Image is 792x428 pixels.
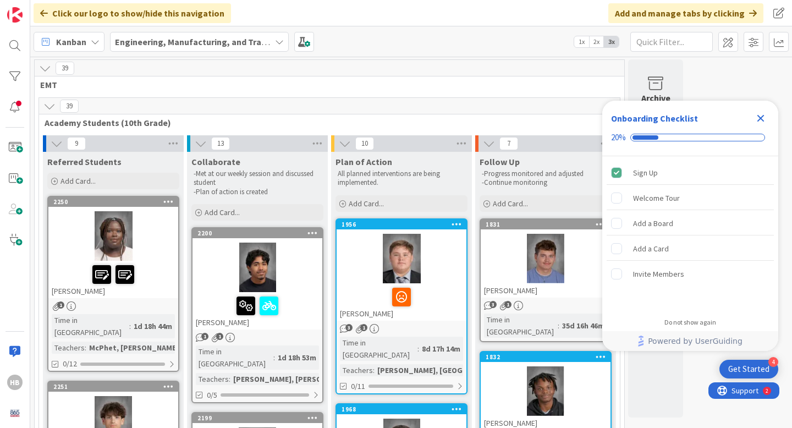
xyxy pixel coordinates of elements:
[604,36,619,47] span: 3x
[23,2,50,15] span: Support
[481,352,610,362] div: 1832
[559,320,607,332] div: 35d 16h 46m
[337,220,466,229] div: 1956
[633,191,680,205] div: Welcome Tour
[607,186,774,210] div: Welcome Tour is incomplete.
[608,331,773,351] a: Powered by UserGuiding
[193,292,322,330] div: [PERSON_NAME]
[337,283,466,321] div: [PERSON_NAME]
[85,342,86,354] span: :
[641,91,670,105] div: Archive
[602,156,778,311] div: Checklist items
[419,343,463,355] div: 8d 17h 14m
[196,373,229,385] div: Teachers
[7,375,23,390] div: HB
[230,373,371,385] div: [PERSON_NAME], [PERSON_NAME], P...
[633,166,658,179] div: Sign Up
[342,405,466,413] div: 1968
[719,360,778,378] div: Open Get Started checklist, remaining modules: 4
[481,220,610,298] div: 1831[PERSON_NAME]
[211,137,230,150] span: 13
[768,357,778,367] div: 4
[375,364,523,376] div: [PERSON_NAME], [GEOGRAPHIC_DATA]...
[664,318,716,327] div: Do not show again
[48,197,178,298] div: 2250[PERSON_NAME]
[482,169,609,178] p: -Progress monitored and adjusted
[752,109,769,127] div: Close Checklist
[48,382,178,392] div: 2251
[481,220,610,229] div: 1831
[197,414,322,422] div: 2199
[335,156,392,167] span: Plan of Action
[607,211,774,235] div: Add a Board is incomplete.
[191,156,240,167] span: Collaborate
[337,220,466,321] div: 1956[PERSON_NAME]
[52,314,129,338] div: Time in [GEOGRAPHIC_DATA]
[417,343,419,355] span: :
[53,383,178,391] div: 2251
[40,79,610,90] span: EMT
[630,32,713,52] input: Quick Filter...
[481,283,610,298] div: [PERSON_NAME]
[193,413,322,423] div: 2199
[611,133,769,142] div: Checklist progress: 20%
[482,178,609,187] p: -Continue monitoring
[490,301,497,308] span: 3
[193,228,322,238] div: 2200
[373,364,375,376] span: :
[56,35,86,48] span: Kanban
[216,333,223,340] span: 1
[57,4,60,13] div: 2
[589,36,604,47] span: 2x
[499,137,518,150] span: 7
[129,320,131,332] span: :
[480,156,520,167] span: Follow Up
[351,381,365,392] span: 0/11
[633,242,669,255] div: Add a Card
[504,301,512,308] span: 1
[131,320,175,332] div: 1d 18h 44m
[196,345,273,370] div: Time in [GEOGRAPHIC_DATA]
[205,207,240,217] span: Add Card...
[340,337,417,361] div: Time in [GEOGRAPHIC_DATA]
[602,101,778,351] div: Checklist Container
[342,221,466,228] div: 1956
[201,333,208,340] span: 1
[484,314,558,338] div: Time in [GEOGRAPHIC_DATA]
[611,133,626,142] div: 20%
[611,112,698,125] div: Onboarding Checklist
[493,199,528,208] span: Add Card...
[48,197,178,207] div: 2250
[48,261,178,298] div: [PERSON_NAME]
[648,334,743,348] span: Powered by UserGuiding
[86,342,188,354] div: McPhet, [PERSON_NAME]...
[194,188,321,196] p: -Plan of action is created
[60,100,79,113] span: 39
[349,199,384,208] span: Add Card...
[337,404,466,414] div: 1968
[275,352,319,364] div: 1d 18h 53m
[61,176,96,186] span: Add Card...
[607,262,774,286] div: Invite Members is incomplete.
[486,221,610,228] div: 1831
[607,161,774,185] div: Sign Up is complete.
[345,324,353,331] span: 3
[193,228,322,330] div: 2200[PERSON_NAME]
[34,3,231,23] div: Click our logo to show/hide this navigation
[558,320,559,332] span: :
[360,324,367,331] span: 1
[57,301,64,309] span: 1
[574,36,589,47] span: 1x
[56,62,74,75] span: 39
[608,3,763,23] div: Add and manage tabs by clicking
[45,117,606,128] span: Academy Students (10th Grade)
[63,358,77,370] span: 0/12
[355,137,374,150] span: 10
[207,389,217,401] span: 0/5
[194,169,321,188] p: -Met at our weekly session and discussed student
[273,352,275,364] span: :
[115,36,310,47] b: Engineering, Manufacturing, and Transportation
[486,353,610,361] div: 1832
[7,405,23,421] img: avatar
[728,364,769,375] div: Get Started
